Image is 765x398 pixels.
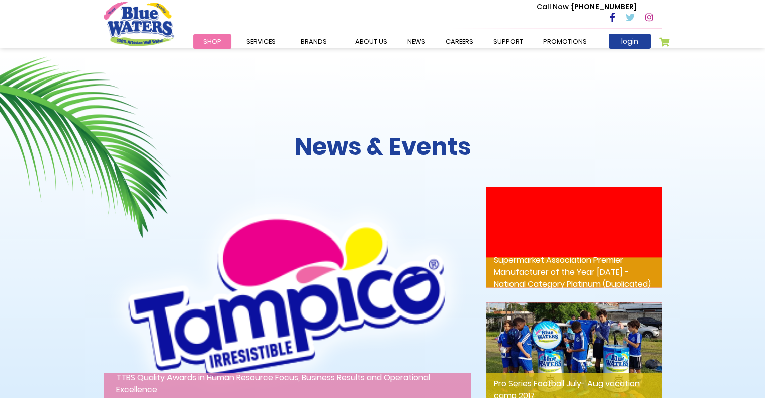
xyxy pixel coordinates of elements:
[483,34,533,49] a: support
[533,34,597,49] a: Promotions
[301,37,327,46] span: Brands
[246,37,276,46] span: Services
[104,288,471,300] a: TTBS Quality Awards in Human Resource Focus, Business Results and Operational Excellence
[345,34,397,49] a: about us
[104,2,174,46] a: store logo
[397,34,436,49] a: News
[609,34,651,49] a: login
[486,346,662,358] a: Pro Series Football July- Aug vacation camp 2017
[537,2,572,12] span: Call Now :
[486,257,662,287] p: Supermarket Association Premier Manufacturer of the Year [DATE] - National Category Platinum (Dup...
[203,37,221,46] span: Shop
[436,34,483,49] a: careers
[104,132,662,162] h2: News & Events
[537,2,637,12] p: [PHONE_NUMBER]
